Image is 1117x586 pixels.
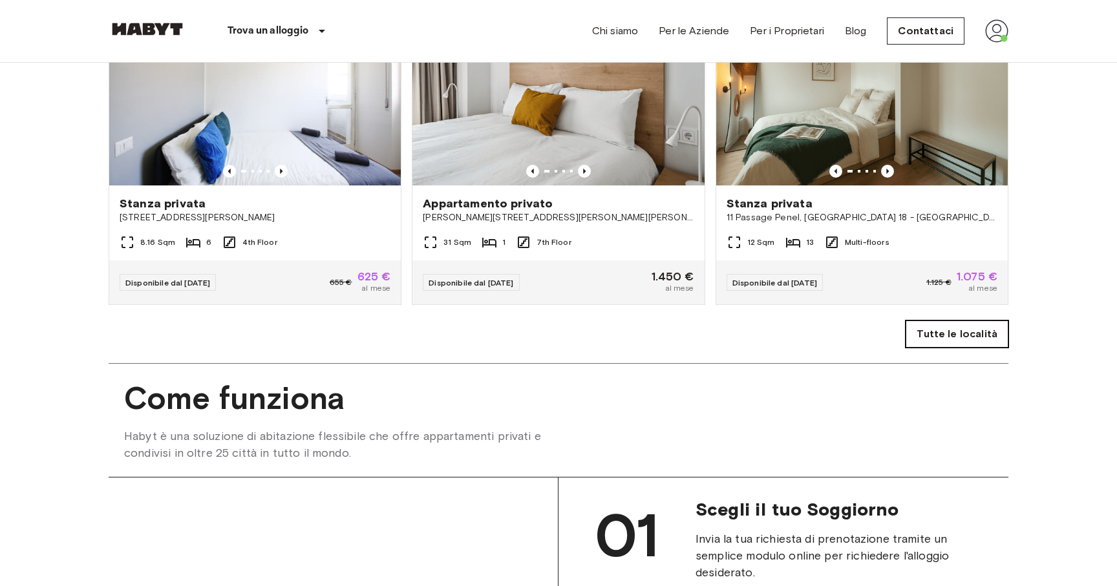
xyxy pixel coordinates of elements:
[429,278,513,288] span: Disponibile dal [DATE]
[502,236,505,248] span: 1
[357,271,391,282] span: 625 €
[750,23,824,39] a: Per i Proprietari
[120,196,206,211] span: Stanza privata
[206,236,211,248] span: 6
[887,17,964,45] a: Contattaci
[806,236,814,248] span: 13
[926,277,952,288] span: 1.125 €
[223,165,236,178] button: Previous image
[578,165,591,178] button: Previous image
[829,165,842,178] button: Previous image
[696,530,988,581] span: Invia la tua richiesta di prenotazione tramite un semplice modulo online per richiedere l'alloggi...
[906,320,1008,348] a: Tutte le località
[727,196,813,211] span: Stanza privata
[443,236,471,248] span: 31 Sqm
[275,165,288,178] button: Previous image
[140,236,175,248] span: 8.16 Sqm
[881,165,894,178] button: Previous image
[985,19,1008,43] img: avatar
[361,282,390,294] span: al mese
[747,236,775,248] span: 12 Sqm
[595,499,659,572] span: 01
[526,165,539,178] button: Previous image
[592,23,638,39] a: Chi siamo
[957,271,997,282] span: 1.075 €
[120,211,390,224] span: [STREET_ADDRESS][PERSON_NAME]
[124,379,993,417] span: Come funziona
[125,278,210,288] span: Disponibile dal [DATE]
[330,277,352,288] span: 655 €
[109,23,186,36] img: Habyt
[845,23,867,39] a: Blog
[423,211,694,224] span: [PERSON_NAME][STREET_ADDRESS][PERSON_NAME][PERSON_NAME]
[727,211,997,224] span: 11 Passage Penel, [GEOGRAPHIC_DATA] 18 - [GEOGRAPHIC_DATA]
[696,498,988,520] span: Scegli il tuo Soggiorno
[732,278,817,288] span: Disponibile dal [DATE]
[968,282,997,294] span: al mese
[423,196,553,211] span: Appartamento privato
[659,23,729,39] a: Per le Aziende
[665,282,694,294] span: al mese
[652,271,694,282] span: 1.450 €
[242,236,277,248] span: 4th Floor
[228,23,309,39] p: Trova un alloggio
[124,428,558,461] span: Habyt è una soluzione di abitazione flessibile che offre appartamenti privati e condivisi in oltr...
[537,236,571,248] span: 7th Floor
[845,236,889,248] span: Multi-floors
